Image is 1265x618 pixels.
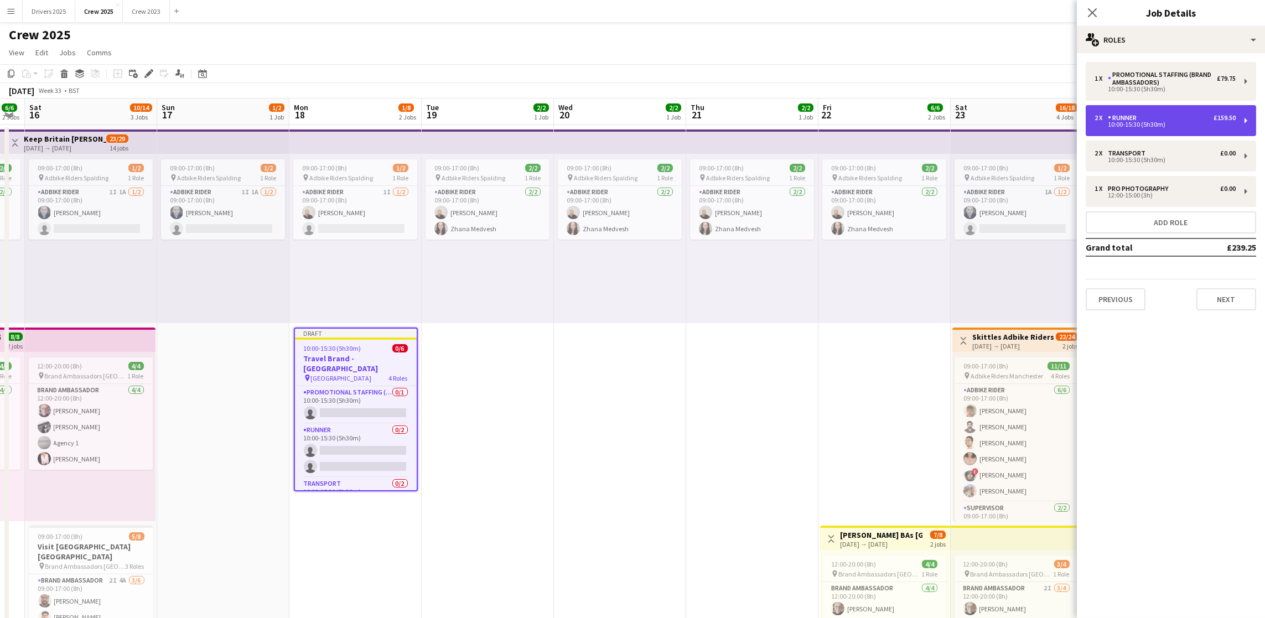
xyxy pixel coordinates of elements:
div: £79.75 [1217,75,1236,82]
span: 5/8 [129,532,144,541]
span: 1/2 [393,164,408,172]
span: 1 Role [921,570,937,578]
h3: Skittles Adbike Riders Manchester [972,332,1055,342]
span: Fri [823,102,832,112]
span: 1 Role [392,174,408,182]
span: 17 [160,108,175,121]
span: 7/8 [930,531,946,539]
app-job-card: 09:00-17:00 (8h)1/2 Adbike Riders Spalding1 RoleAdbike Rider1I1A1/209:00-17:00 (8h)[PERSON_NAME] [161,159,285,240]
span: Comms [87,48,112,58]
div: 1 Job [799,113,813,121]
app-job-card: 09:00-17:00 (8h)2/2 Adbike Riders Spalding1 RoleAdbike Rider2/209:00-17:00 (8h)[PERSON_NAME]Zhana... [558,159,682,240]
div: BST [69,86,80,95]
app-card-role: Transport0/210:00-15:30 (5h30m) [295,477,417,531]
button: Add role [1086,211,1256,233]
a: Comms [82,45,116,60]
div: 4 Jobs [1056,113,1077,121]
div: Runner [1108,114,1141,122]
div: 1 Job [534,113,548,121]
div: 09:00-17:00 (8h)2/2 Adbike Riders Spalding1 RoleAdbike Rider2/209:00-17:00 (8h)[PERSON_NAME]Zhana... [690,159,814,240]
span: Adbike Riders Manchester [971,372,1043,380]
app-job-card: 09:00-17:00 (8h)1/2 Adbike Riders Spalding1 RoleAdbike Rider1A1/209:00-17:00 (8h)[PERSON_NAME] [955,159,1079,240]
span: 3 Roles [126,562,144,570]
div: 2 x [1095,149,1108,157]
span: Edit [35,48,48,58]
span: 0/6 [392,344,408,352]
span: 1 Role [128,174,144,182]
app-job-card: 09:00-17:00 (8h)1/2 Adbike Riders Spalding1 RoleAdbike Rider1I1A1/209:00-17:00 (8h)[PERSON_NAME] [29,159,153,240]
div: [DATE] → [DATE] [972,342,1055,350]
span: 1 Role [128,372,144,380]
span: 09:00-17:00 (8h) [963,164,1008,172]
app-card-role: Brand Ambassador4/412:00-20:00 (8h)[PERSON_NAME][PERSON_NAME]Agency 1[PERSON_NAME] [29,384,153,470]
app-card-role: Adbike Rider2/209:00-17:00 (8h)[PERSON_NAME]Zhana Medvesh [690,186,814,240]
a: Edit [31,45,53,60]
span: 09:00-17:00 (8h) [38,164,82,172]
app-card-role: Runner0/210:00-15:30 (5h30m) [295,424,417,477]
span: Mon [294,102,308,112]
span: Adbike Riders Spalding [177,174,241,182]
div: [DATE] [9,85,34,96]
span: ! [972,468,978,475]
span: 2/2 [533,103,549,112]
span: 10:00-15:30 (5h30m) [304,344,361,352]
span: 1 Role [657,174,673,182]
div: Draft [295,329,417,337]
span: 1 Role [1054,570,1070,578]
span: 1 Role [1054,174,1070,182]
app-job-card: 09:00-17:00 (8h)11/11 Adbike Riders Manchester4 RolesAdbike Rider6/609:00-17:00 (8h)[PERSON_NAME]... [955,357,1079,521]
span: 09:00-17:00 (8h) [302,164,347,172]
span: 12:00-20:00 (8h) [963,560,1008,568]
span: 12:00-20:00 (8h) [38,362,82,370]
div: 1 x [1095,185,1108,193]
span: 6/6 [927,103,943,112]
td: Grand total [1086,238,1190,256]
div: 3 Jobs [131,113,152,121]
span: Brand Ambassadors [GEOGRAPHIC_DATA] [45,372,128,380]
app-job-card: Draft10:00-15:30 (5h30m)0/6Travel Brand - [GEOGRAPHIC_DATA] [GEOGRAPHIC_DATA]4 RolesPromotional S... [294,328,418,491]
div: 14 jobs [110,143,128,152]
span: Brand Ambassadors [GEOGRAPHIC_DATA] [45,562,126,570]
app-card-role: Adbike Rider1A1/209:00-17:00 (8h)[PERSON_NAME] [955,186,1079,240]
div: [DATE] → [DATE] [24,144,106,152]
span: Sat [29,102,42,112]
span: Adbike Riders Spalding [442,174,505,182]
div: 2 x [1095,114,1108,122]
div: £0.00 [1220,185,1236,193]
span: Adbike Riders Spalding [574,174,637,182]
div: Transport [1108,149,1150,157]
app-card-role: Adbike Rider1I1A1/209:00-17:00 (8h)[PERSON_NAME] [161,186,285,240]
span: 10/14 [130,103,152,112]
span: 19 [424,108,439,121]
span: Thu [691,102,704,112]
span: 09:00-17:00 (8h) [699,164,744,172]
app-card-role: Supervisor2/209:00-17:00 (8h) [955,502,1079,555]
app-job-card: 09:00-17:00 (8h)2/2 Adbike Riders Spalding1 RoleAdbike Rider2/209:00-17:00 (8h)[PERSON_NAME]Zhana... [426,159,549,240]
span: 2/2 [798,103,813,112]
app-job-card: 12:00-20:00 (8h)4/4 Brand Ambassadors [GEOGRAPHIC_DATA]1 RoleBrand Ambassador4/412:00-20:00 (8h)[... [29,357,153,470]
span: [GEOGRAPHIC_DATA] [311,374,372,382]
span: 09:00-17:00 (8h) [38,532,83,541]
div: 1 Job [666,113,681,121]
div: 2 jobs [1062,341,1078,350]
span: 1/2 [261,164,276,172]
div: 09:00-17:00 (8h)1/2 Adbike Riders Spalding1 RoleAdbike Rider1I1/209:00-17:00 (8h)[PERSON_NAME] [293,159,417,240]
button: Previous [1086,288,1145,310]
span: 09:00-17:00 (8h) [170,164,215,172]
span: 09:00-17:00 (8h) [567,164,611,172]
span: 1 Role [789,174,805,182]
div: 2 jobs [7,341,23,350]
span: 2/2 [666,103,681,112]
span: 12:00-20:00 (8h) [831,560,876,568]
span: 4/4 [128,362,144,370]
app-card-role: Adbike Rider2/209:00-17:00 (8h)[PERSON_NAME]Zhana Medvesh [822,186,946,240]
div: 1 x [1095,75,1108,82]
div: 1 Job [269,113,284,121]
h3: [PERSON_NAME] BAs [GEOGRAPHIC_DATA] [840,530,922,540]
span: View [9,48,24,58]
